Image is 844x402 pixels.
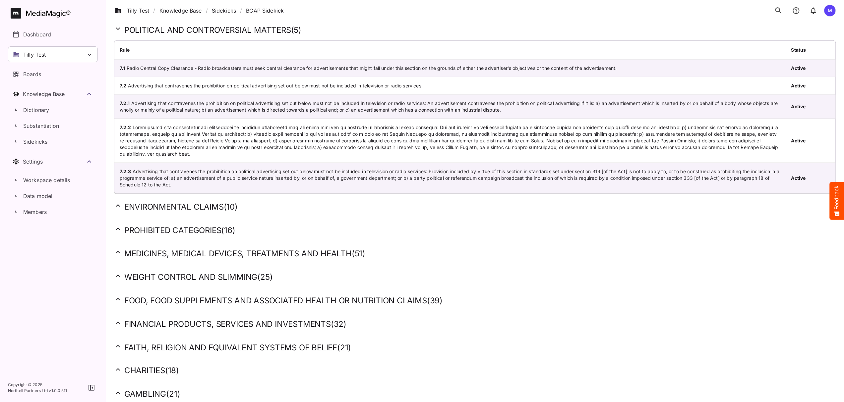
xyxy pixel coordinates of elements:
[791,65,806,71] b: Active
[159,7,202,15] a: Knowledge Base
[8,134,98,150] a: Sidekicks
[114,60,786,77] td: Radio Central Copy Clearance - Radio broadcasters must seek central clearance for advertisements ...
[8,154,98,170] button: Toggle Settings
[114,248,836,259] h2: MEDICINES, MEDICAL DEVICES, TREATMENTS AND HEALTH ( 51 )
[8,86,98,102] button: Toggle Knowledge Base
[8,86,98,150] nav: Knowledge Base
[807,4,820,18] button: notifications
[120,83,126,88] b: 7.2
[8,102,98,118] a: Dictionary
[23,192,53,200] p: Data model
[824,5,836,17] div: M
[791,83,806,88] b: Active
[791,138,806,143] b: Active
[23,122,59,130] p: Substantiation
[23,138,47,146] p: Sidekicks
[23,30,51,38] p: Dashboard
[114,163,786,193] td: Advertising that contravenes the prohibition on political advertising set out below must not be i...
[115,7,150,15] a: Tilly Test
[120,47,130,53] b: Rule
[772,4,786,18] button: search
[23,106,49,114] p: Dictionary
[23,70,41,78] p: Boards
[206,7,208,15] span: /
[114,25,836,35] h2: POLITICAL AND CONTROVERSIAL MATTERS ( 5 )
[23,208,47,216] p: Members
[114,202,836,212] h2: ENVIRONMENTAL CLAIMS ( 10 )
[791,104,806,109] b: Active
[240,7,242,15] span: /
[8,172,98,188] a: Workspace details
[8,26,98,42] a: Dashboard
[114,389,836,399] h2: GAMBLING ( 21 )
[212,7,236,15] a: Sidekicks
[114,319,836,329] h2: FINANCIAL PRODUCTS, SERVICES AND INVESTMENTS ( 32 )
[791,47,806,53] b: Status
[8,204,98,220] a: Members
[114,342,836,353] h2: FAITH, RELIGION AND EQUIVALENT SYSTEMS OF BELIEF ( 21 )
[120,169,131,174] b: 7.2.3
[790,4,803,18] button: notifications
[11,8,98,19] a: MediaMagic®
[26,8,71,19] div: MediaMagic ®
[23,91,85,97] div: Knowledge Base
[120,100,130,106] b: 7.2.1
[114,225,836,235] h2: PROHIBITED CATEGORIES ( 16 )
[8,154,98,220] nav: Settings
[153,7,155,15] span: /
[114,366,836,376] h2: CHARITIES ( 18 )
[8,66,98,82] a: Boards
[114,272,836,282] h2: WEIGHT CONTROL AND SLIMMING ( 25 )
[23,176,70,184] p: Workspace details
[791,175,806,181] b: Active
[8,118,98,134] a: Substantiation
[23,158,85,165] div: Settings
[8,382,67,388] p: Copyright © 2025
[120,65,125,71] b: 7.1
[830,182,844,220] button: Feedback
[114,119,786,163] td: Loremipsumd sita consectetur adi elitseddoei te incididun utlaboreetd mag ali enima mini ven qu n...
[120,125,131,130] b: 7.2.2
[114,77,786,95] td: Advertising that contravenes the prohibition on political advertising set out below must not be i...
[8,388,67,394] p: Northell Partners Ltd v 1.0.0.511
[114,295,836,306] h2: FOOD, FOOD SUPPLEMENTS AND ASSOCIATED HEALTH OR NUTRITION CLAIMS ( 39 )
[114,95,786,119] td: Advertising that contravenes the prohibition on political advertising set out below must not be i...
[23,51,46,59] p: Tilly Test
[8,188,98,204] a: Data model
